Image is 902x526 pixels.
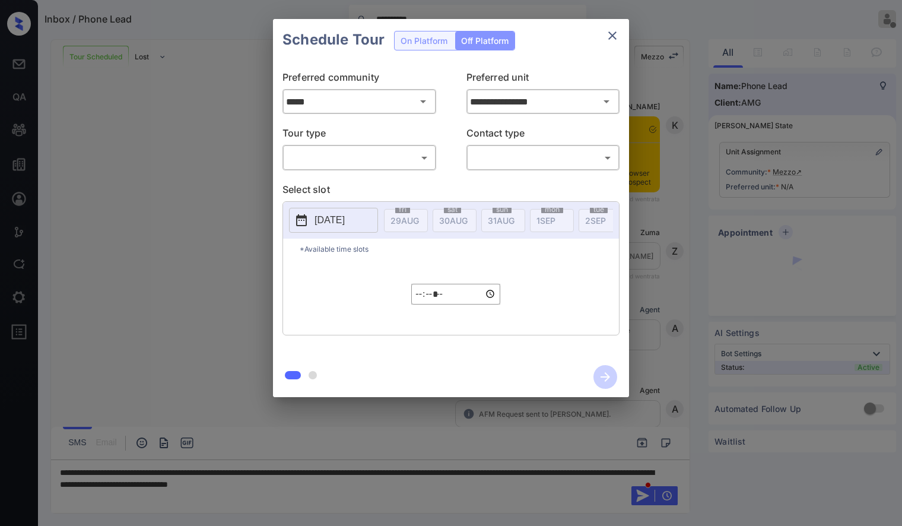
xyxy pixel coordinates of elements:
[466,70,620,89] p: Preferred unit
[601,24,624,47] button: close
[411,259,500,329] div: off-platform-time-select
[598,93,615,110] button: Open
[415,93,431,110] button: Open
[300,239,619,259] p: *Available time slots
[273,19,394,61] h2: Schedule Tour
[282,182,620,201] p: Select slot
[282,70,436,89] p: Preferred community
[466,126,620,145] p: Contact type
[289,208,378,233] button: [DATE]
[282,126,436,145] p: Tour type
[315,213,345,227] p: [DATE]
